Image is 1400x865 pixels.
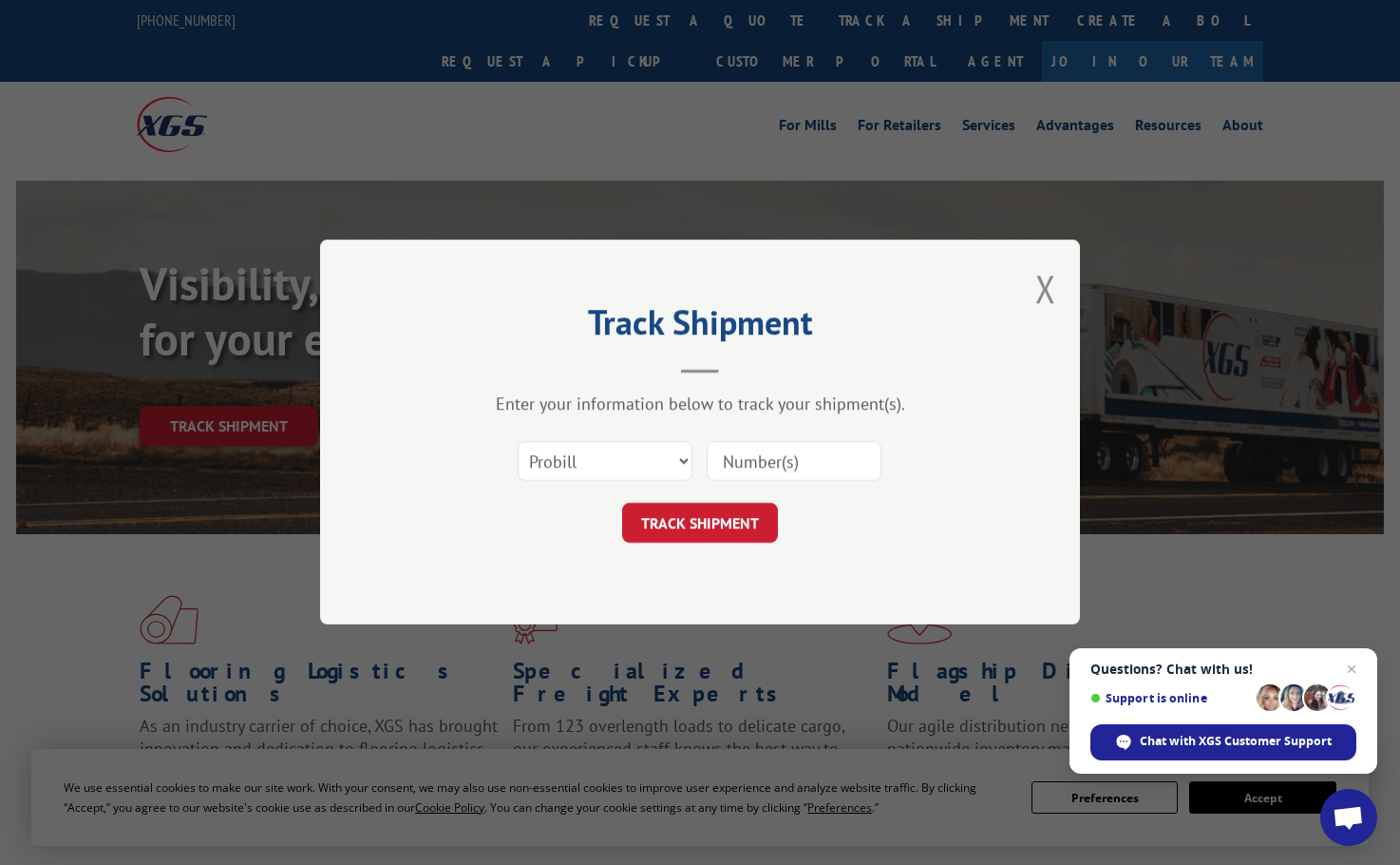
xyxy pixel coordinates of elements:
[1090,662,1356,677] span: Questions? Chat with us!
[1090,691,1250,705] span: Support is online
[622,504,778,544] button: TRACK SHIPMENT
[1140,733,1332,750] span: Chat with XGS Customer Support
[1090,724,1356,760] div: Chat with XGS Customer Support
[415,309,985,345] h2: Track Shipment
[1035,263,1056,314] button: Close modal
[1320,789,1377,846] div: Open chat
[707,442,881,482] input: Number(s)
[415,394,985,415] div: Enter your information below to track your shipment(s).
[1340,658,1363,681] span: Close chat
